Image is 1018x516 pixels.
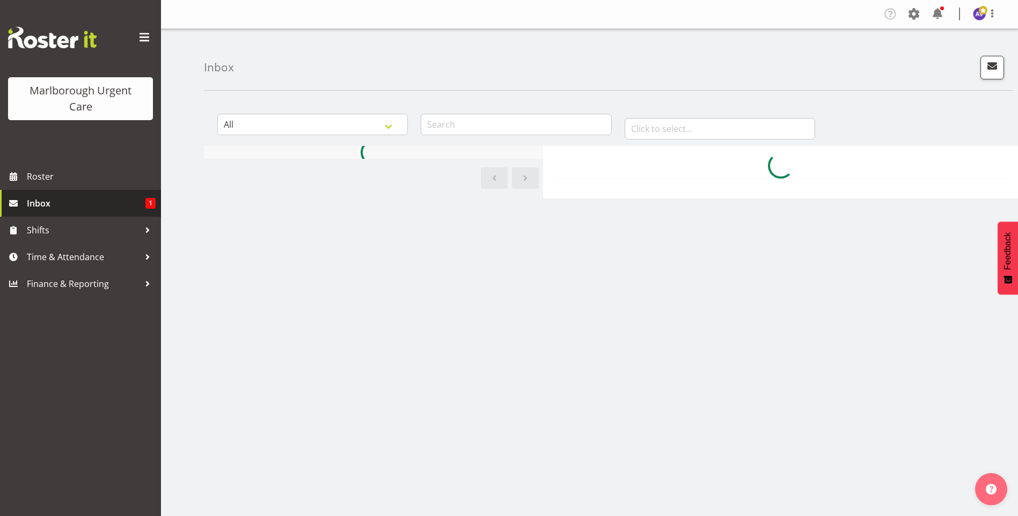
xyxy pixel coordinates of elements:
[145,198,156,209] span: 1
[27,276,140,292] span: Finance & Reporting
[625,118,815,139] input: Click to select...
[986,484,997,495] img: help-xxl-2.png
[512,167,539,189] a: Next page
[27,195,145,211] span: Inbox
[481,167,508,189] a: Previous page
[19,83,142,115] div: Marlborough Urgent Care
[421,114,611,135] input: Search
[1003,232,1013,270] span: Feedback
[27,249,140,265] span: Time & Attendance
[204,61,234,73] h4: Inbox
[27,168,156,185] span: Roster
[8,27,97,48] img: Rosterit website logo
[973,8,986,20] img: amber-venning-slater11903.jpg
[998,222,1018,294] button: Feedback - Show survey
[27,222,140,238] span: Shifts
